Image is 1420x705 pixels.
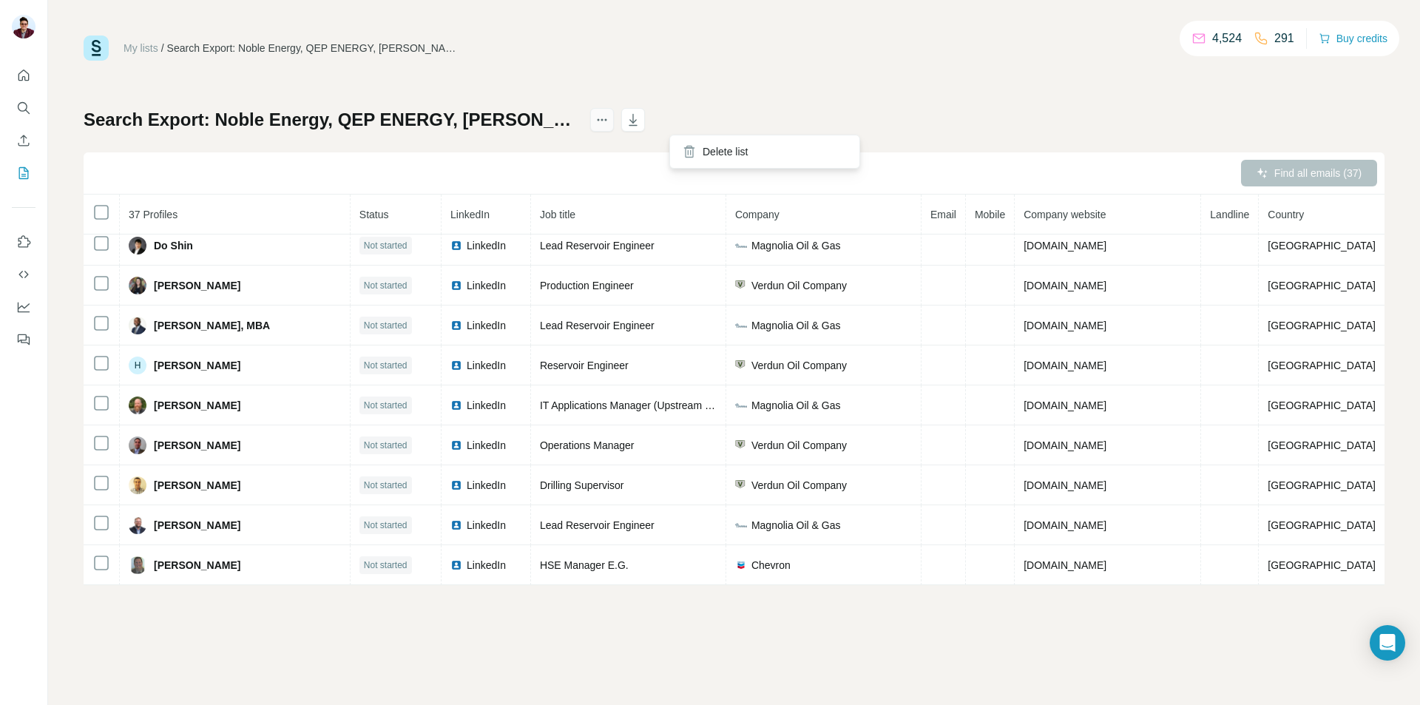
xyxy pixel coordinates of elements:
[751,478,847,493] span: Verdun Oil Company
[751,518,841,533] span: Magnolia Oil & Gas
[12,95,35,121] button: Search
[129,436,146,454] img: Avatar
[450,209,490,220] span: LinkedIn
[540,519,655,531] span: Lead Reservoir Engineer
[450,280,462,291] img: LinkedIn logo
[154,398,240,413] span: [PERSON_NAME]
[129,317,146,334] img: Avatar
[975,209,1005,220] span: Mobile
[364,519,408,532] span: Not started
[1212,30,1242,47] p: 4,524
[84,108,577,132] h1: Search Export: Noble Energy, QEP ENERGY, [PERSON_NAME] Exploration %26 Production Company, [PERSO...
[467,478,506,493] span: LinkedIn
[154,478,240,493] span: [PERSON_NAME]
[751,278,847,293] span: Verdun Oil Company
[1268,519,1376,531] span: [GEOGRAPHIC_DATA]
[364,559,408,572] span: Not started
[467,518,506,533] span: LinkedIn
[590,108,614,132] button: actions
[154,358,240,373] span: [PERSON_NAME]
[450,479,462,491] img: LinkedIn logo
[540,360,629,371] span: Reservoir Engineer
[1024,519,1106,531] span: [DOMAIN_NAME]
[12,127,35,154] button: Enrich CSV
[364,479,408,492] span: Not started
[751,558,791,573] span: Chevron
[124,42,158,54] a: My lists
[12,261,35,288] button: Use Surfe API
[1268,360,1376,371] span: [GEOGRAPHIC_DATA]
[167,41,463,55] div: Search Export: Noble Energy, QEP ENERGY, [PERSON_NAME] Exploration %26 Production Company, [PERSO...
[751,438,847,453] span: Verdun Oil Company
[12,229,35,255] button: Use Surfe on LinkedIn
[467,318,506,333] span: LinkedIn
[12,160,35,186] button: My lists
[129,209,177,220] span: 37 Profiles
[751,358,847,373] span: Verdun Oil Company
[751,318,841,333] span: Magnolia Oil & Gas
[1370,625,1405,661] div: Open Intercom Messenger
[154,438,240,453] span: [PERSON_NAME]
[364,399,408,412] span: Not started
[467,358,506,373] span: LinkedIn
[450,240,462,252] img: LinkedIn logo
[1210,209,1249,220] span: Landline
[129,277,146,294] img: Avatar
[1268,320,1376,331] span: [GEOGRAPHIC_DATA]
[540,399,759,411] span: IT Applications Manager (Upstream Operations)
[467,558,506,573] span: LinkedIn
[154,518,240,533] span: [PERSON_NAME]
[751,398,841,413] span: Magnolia Oil & Gas
[12,326,35,353] button: Feedback
[364,279,408,292] span: Not started
[540,559,629,571] span: HSE Manager E.G.
[735,479,747,491] img: company-logo
[1024,209,1106,220] span: Company website
[467,278,506,293] span: LinkedIn
[12,62,35,89] button: Quick start
[540,439,635,451] span: Operations Manager
[129,357,146,374] div: H
[1268,209,1304,220] span: Country
[129,237,146,254] img: Avatar
[735,519,747,531] img: company-logo
[1024,399,1106,411] span: [DOMAIN_NAME]
[735,439,747,451] img: company-logo
[735,399,747,411] img: company-logo
[1024,439,1106,451] span: [DOMAIN_NAME]
[467,238,506,253] span: LinkedIn
[1268,240,1376,252] span: [GEOGRAPHIC_DATA]
[1268,280,1376,291] span: [GEOGRAPHIC_DATA]
[154,558,240,573] span: [PERSON_NAME]
[735,240,747,252] img: company-logo
[129,397,146,414] img: Avatar
[161,41,164,55] li: /
[1319,28,1387,49] button: Buy credits
[129,476,146,494] img: Avatar
[751,238,841,253] span: Magnolia Oil & Gas
[735,360,747,371] img: company-logo
[1274,30,1294,47] p: 291
[673,138,856,165] div: Delete list
[154,278,240,293] span: [PERSON_NAME]
[450,559,462,571] img: LinkedIn logo
[154,318,270,333] span: [PERSON_NAME], MBA
[735,320,747,331] img: company-logo
[129,556,146,574] img: Avatar
[364,239,408,252] span: Not started
[540,479,624,491] span: Drilling Supervisor
[467,438,506,453] span: LinkedIn
[735,559,747,571] img: company-logo
[154,238,193,253] span: Do Shin
[450,360,462,371] img: LinkedIn logo
[1024,320,1106,331] span: [DOMAIN_NAME]
[364,359,408,372] span: Not started
[735,280,747,291] img: company-logo
[1024,479,1106,491] span: [DOMAIN_NAME]
[467,398,506,413] span: LinkedIn
[359,209,389,220] span: Status
[540,280,634,291] span: Production Engineer
[540,320,655,331] span: Lead Reservoir Engineer
[540,209,575,220] span: Job title
[1024,240,1106,252] span: [DOMAIN_NAME]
